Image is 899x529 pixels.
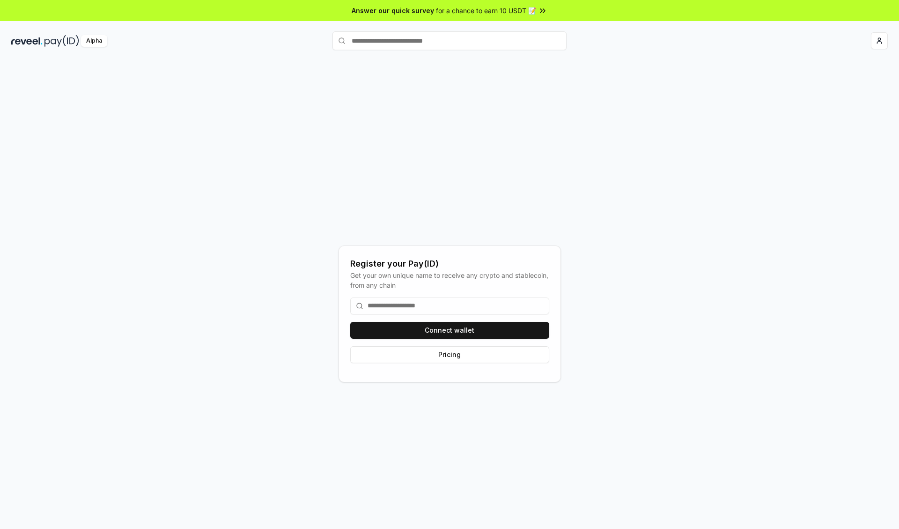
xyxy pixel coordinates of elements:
img: pay_id [44,35,79,47]
div: Get your own unique name to receive any crypto and stablecoin, from any chain [350,270,549,290]
span: Answer our quick survey [352,6,434,15]
div: Register your Pay(ID) [350,257,549,270]
img: reveel_dark [11,35,43,47]
div: Alpha [81,35,107,47]
button: Connect wallet [350,322,549,339]
button: Pricing [350,346,549,363]
span: for a chance to earn 10 USDT 📝 [436,6,536,15]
